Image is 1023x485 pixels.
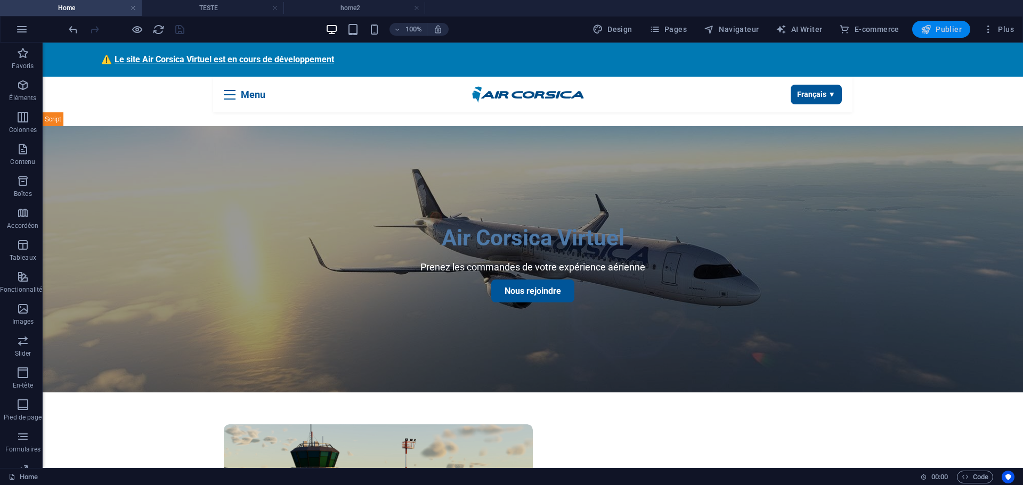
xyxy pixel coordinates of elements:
[405,23,423,36] h6: 100%
[979,21,1018,38] button: Plus
[14,190,32,198] p: Boîtes
[4,413,42,422] p: Pied de page
[592,24,632,35] span: Design
[15,349,31,358] p: Slider
[9,126,37,134] p: Colonnes
[1002,471,1014,483] button: Usercentrics
[839,24,899,35] span: E-commerce
[389,23,427,36] button: 100%
[283,2,425,14] h4: home2
[704,24,759,35] span: Navigateur
[983,24,1014,35] span: Plus
[433,24,443,34] i: Lors du redimensionnement, ajuster automatiquement le niveau de zoom en fonction de l'appareil sé...
[67,23,79,36] button: undo
[67,23,79,36] i: Annuler : Déplacer les éléments (Ctrl+Z)
[931,471,948,483] span: 00 00
[12,317,34,326] p: Images
[921,24,962,35] span: Publier
[588,21,637,38] div: Design (Ctrl+Alt+Y)
[152,23,165,36] button: reload
[645,21,691,38] button: Pages
[5,445,40,454] p: Formulaires
[588,21,637,38] button: Design
[957,471,993,483] button: Code
[13,381,33,390] p: En-tête
[962,471,988,483] span: Code
[152,23,165,36] i: Actualiser la page
[10,253,36,262] p: Tableaux
[142,2,283,14] h4: TESTE
[835,21,903,38] button: E-commerce
[131,23,143,36] button: Cliquez ici pour quitter le mode Aperçu et poursuivre l'édition.
[772,21,826,38] button: AI Writer
[12,62,34,70] p: Favoris
[10,158,35,166] p: Contenu
[700,21,763,38] button: Navigateur
[9,94,36,102] p: Éléments
[649,24,687,35] span: Pages
[912,21,970,38] button: Publier
[9,471,38,483] a: Cliquez pour annuler la sélection. Double-cliquez pour ouvrir Pages.
[939,473,940,481] span: :
[920,471,948,483] h6: Durée de la session
[7,221,38,230] p: Accordéon
[776,24,822,35] span: AI Writer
